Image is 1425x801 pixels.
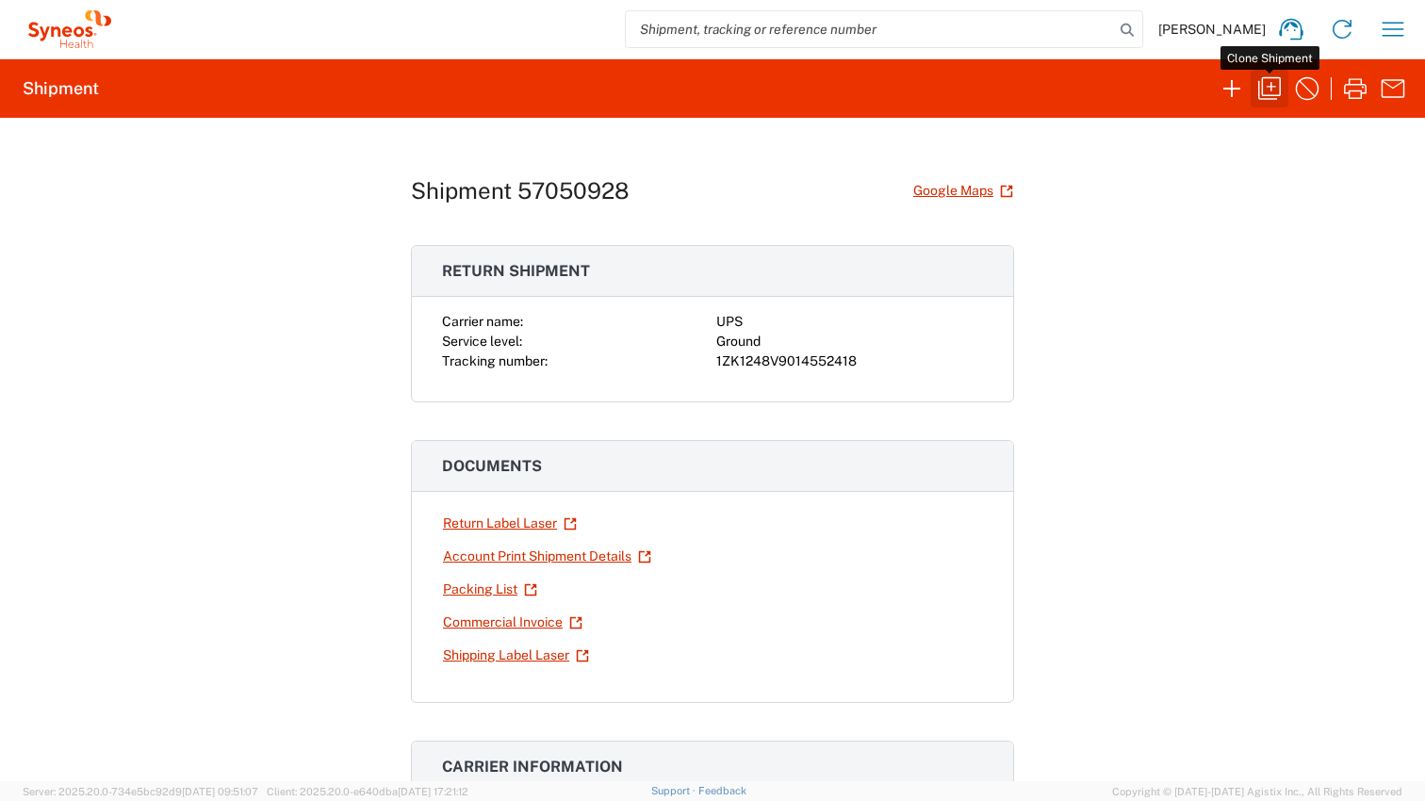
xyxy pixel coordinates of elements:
div: 1ZK1248V9014552418 [716,351,983,371]
span: Return shipment [442,262,590,280]
h2: Shipment [23,77,99,100]
input: Shipment, tracking or reference number [626,11,1114,47]
a: Account Print Shipment Details [442,540,652,573]
a: Packing List [442,573,538,606]
div: UPS [716,312,983,332]
span: Documents [442,457,542,475]
span: Client: 2025.20.0-e640dba [267,786,468,797]
span: Carrier name: [442,314,523,329]
h1: Shipment 57050928 [411,177,630,204]
a: Support [651,785,698,796]
div: Ground [716,332,983,351]
span: Tracking number: [442,353,548,368]
span: Copyright © [DATE]-[DATE] Agistix Inc., All Rights Reserved [1112,783,1402,800]
span: [DATE] 17:21:12 [398,786,468,797]
a: Google Maps [912,174,1014,207]
span: Carrier information [442,758,623,776]
a: Feedback [698,785,746,796]
a: Return Label Laser [442,507,578,540]
a: Commercial Invoice [442,606,583,639]
span: [PERSON_NAME] [1158,21,1266,38]
span: [DATE] 09:51:07 [182,786,258,797]
a: Shipping Label Laser [442,639,590,672]
span: Server: 2025.20.0-734e5bc92d9 [23,786,258,797]
span: Service level: [442,334,522,349]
